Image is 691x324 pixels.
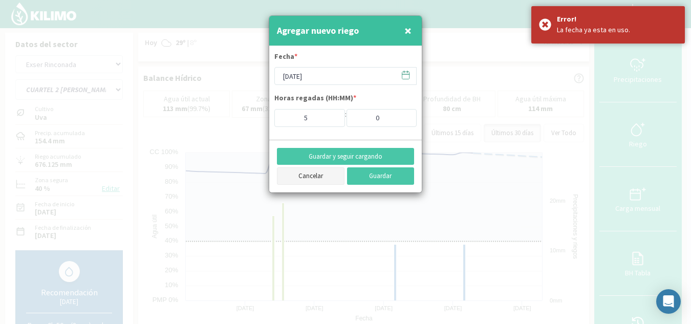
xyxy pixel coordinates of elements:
button: Guardar [347,167,415,185]
button: Close [402,20,414,41]
div: Error! [557,14,677,25]
div: Open Intercom Messenger [656,289,681,314]
h4: Agregar nuevo riego [277,24,359,38]
span: × [404,22,412,39]
button: Guardar y seguir cargando [277,148,414,165]
button: Cancelar [277,167,344,185]
div: : [345,109,347,127]
input: Hs [274,109,345,127]
div: La fecha ya esta en uso. [557,25,677,35]
label: Fecha [274,51,297,64]
label: Horas regadas (HH:MM) [274,93,356,106]
input: Min [347,109,417,127]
